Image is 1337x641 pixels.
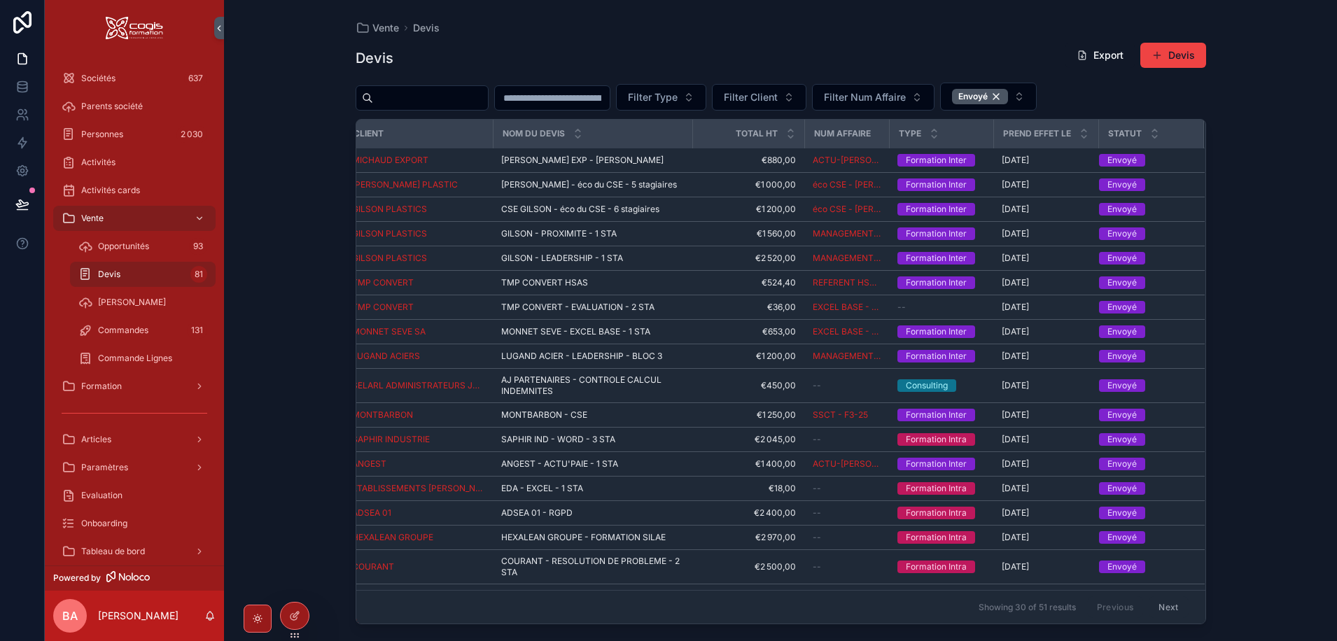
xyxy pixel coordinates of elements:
[701,204,796,215] span: €1 200,00
[701,253,796,264] span: €2 520,00
[352,228,427,239] span: GILSON PLASTICS
[1065,43,1135,68] button: Export
[897,409,985,421] a: Formation Inter
[813,253,881,264] a: MANAGEMENT - F3-25
[352,532,433,543] span: HEXALEAN GROUPE
[501,326,650,337] span: MONNET SEVE - EXCEL BASE - 1 STA
[701,458,796,470] a: €1 400,00
[53,483,216,508] a: Evaluation
[352,302,484,313] a: TMP CONVERT
[98,241,149,252] span: Opportunités
[1107,379,1137,392] div: Envoyé
[1002,228,1029,239] span: [DATE]
[897,350,985,362] a: Formation Inter
[501,507,684,519] a: ADSEA 01 - RGPD
[1140,43,1206,68] button: Devis
[53,455,216,480] a: Paramètres
[352,507,484,519] a: ADSEA 01
[813,228,881,239] a: MANAGEMENT - F3-25
[940,83,1037,111] button: Select Button
[352,179,484,190] a: [PERSON_NAME] PLASTIC
[897,482,985,495] a: Formation Intra
[897,379,985,392] a: Consulting
[501,179,684,190] a: [PERSON_NAME] - éco du CSE - 5 stagiaires
[813,458,881,470] span: ACTU-[PERSON_NAME]
[81,434,111,445] span: Articles
[1107,276,1137,289] div: Envoyé
[53,150,216,175] a: Activités
[1002,253,1029,264] span: [DATE]
[81,381,122,392] span: Formation
[1099,482,1186,495] a: Envoyé
[352,434,430,445] span: SAPHIR INDUSTRIE
[352,507,391,519] span: ADSEA 01
[1107,482,1137,495] div: Envoyé
[352,409,413,421] span: MONTBARBON
[1002,507,1029,519] span: [DATE]
[1099,409,1186,421] a: Envoyé
[352,155,428,166] span: MICHAUD EXPORT
[906,325,967,338] div: Formation Inter
[701,326,796,337] span: €653,00
[352,532,484,543] a: HEXALEAN GROUPE
[81,73,115,84] span: Sociétés
[501,204,659,215] span: CSE GILSON - éco du CSE - 6 stagiaires
[81,462,128,473] span: Paramètres
[1002,409,1090,421] a: [DATE]
[897,302,906,313] span: --
[53,94,216,119] a: Parents société
[501,374,684,397] a: AJ PARTENAIRES - CONTROLE CALCUL INDEMNITES
[701,179,796,190] a: €1 000,00
[813,434,821,445] span: --
[824,90,906,104] span: Filter Num Affaire
[1002,155,1029,166] span: [DATE]
[813,179,881,190] a: éco CSE - [PERSON_NAME] - 11 STA
[1002,483,1029,494] span: [DATE]
[1002,351,1090,362] a: [DATE]
[906,276,967,289] div: Formation Inter
[813,326,881,337] a: EXCEL BASE - F2-25
[906,203,967,216] div: Formation Inter
[701,228,796,239] span: €1 560,00
[501,302,684,313] a: TMP CONVERT - EVALUATION - 2 STA
[184,70,207,87] div: 637
[906,178,967,191] div: Formation Inter
[1107,252,1137,265] div: Envoyé
[70,318,216,343] a: Commandes131
[812,84,934,111] button: Select Button
[813,380,881,391] a: --
[190,266,207,283] div: 81
[1107,409,1137,421] div: Envoyé
[413,21,440,35] span: Devis
[81,157,115,168] span: Activités
[1099,507,1186,519] a: Envoyé
[1002,434,1029,445] span: [DATE]
[1107,458,1137,470] div: Envoyé
[352,179,458,190] a: [PERSON_NAME] PLASTIC
[352,253,427,264] span: GILSON PLASTICS
[906,458,967,470] div: Formation Inter
[1107,154,1137,167] div: Envoyé
[701,302,796,313] span: €36,00
[1099,227,1186,240] a: Envoyé
[813,409,868,421] span: SSCT - F3-25
[98,353,172,364] span: Commande Lignes
[1002,458,1029,470] span: [DATE]
[81,490,122,501] span: Evaluation
[352,204,427,215] span: GILSON PLASTICS
[1002,434,1090,445] a: [DATE]
[1002,458,1090,470] a: [DATE]
[701,155,796,166] span: €880,00
[53,374,216,399] a: Formation
[352,351,484,362] a: LUGAND ACIERS
[1099,531,1186,544] a: Envoyé
[1107,325,1137,338] div: Envoyé
[352,351,420,362] a: LUGAND ACIERS
[176,126,207,143] div: 2 030
[1002,277,1090,288] a: [DATE]
[352,434,484,445] a: SAPHIR INDUSTRIE
[701,507,796,519] span: €2 400,00
[1002,409,1029,421] span: [DATE]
